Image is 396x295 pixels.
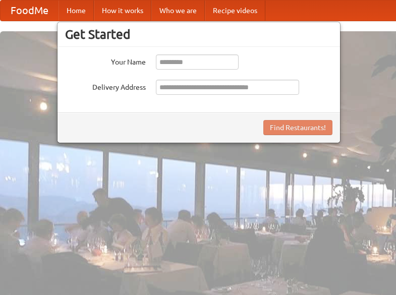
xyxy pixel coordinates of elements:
[65,54,146,67] label: Your Name
[151,1,205,21] a: Who we are
[205,1,265,21] a: Recipe videos
[65,80,146,92] label: Delivery Address
[1,1,59,21] a: FoodMe
[263,120,332,135] button: Find Restaurants!
[94,1,151,21] a: How it works
[59,1,94,21] a: Home
[65,27,332,42] h3: Get Started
